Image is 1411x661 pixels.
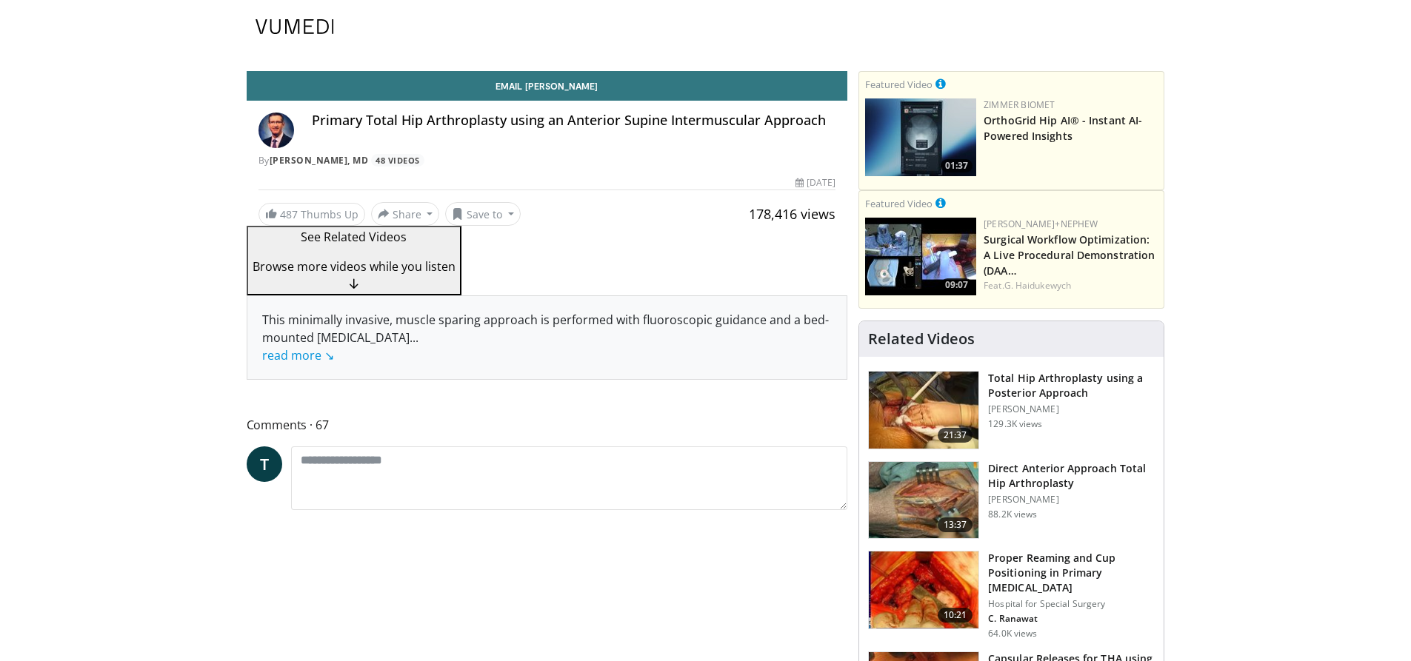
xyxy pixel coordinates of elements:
[256,19,334,34] img: VuMedi Logo
[247,226,461,295] button: See Related Videos Browse more videos while you listen
[941,278,973,292] span: 09:07
[938,428,973,443] span: 21:37
[935,195,946,211] a: This is paid for by Smith+Nephew
[988,628,1037,640] p: 64.0K views
[988,613,1155,625] p: Chitranjan S. Ranawat
[865,98,976,176] a: 01:37
[247,446,282,482] a: T
[247,415,848,434] span: Comments 67
[988,509,1037,520] p: 88.2K views
[1004,279,1071,292] a: G. Haidukewych
[869,372,978,449] img: 286987_0000_1.png.150x105_q85_crop-smart_upscale.jpg
[869,551,978,628] img: 9ceeadf7-7a50-4be6-849f-8c42a554e74d.150x105_q85_crop-smart_upscale.jpg
[258,113,294,148] img: Avatar
[988,598,1155,610] p: Hospital for Special Surgery
[984,232,1155,278] a: Surgical Workflow Optimization: A Live Procedural Demonstration (DAA…
[869,462,978,539] img: 294118_0000_1.png.150x105_q85_crop-smart_upscale.jpg
[941,159,973,172] span: 01:37
[988,403,1155,415] p: [PERSON_NAME]
[988,551,1155,595] h3: Proper Reaming and Cup Positioning in Primary [MEDICAL_DATA]
[270,154,369,167] a: [PERSON_NAME], MD
[868,371,1155,449] a: 21:37 Total Hip Arthroplasty using a Posterior Approach [PERSON_NAME] 129.3K views
[984,113,1142,143] a: OrthoGrid Hip AI® - Instant AI-Powered Insights
[868,461,1155,540] a: 13:37 Direct Anterior Approach Total Hip Arthroplasty [PERSON_NAME] 88.2K views
[865,218,976,295] a: 09:07
[984,98,1055,111] a: Zimmer Biomet
[938,517,973,532] span: 13:37
[984,279,1158,292] div: Feat.
[258,154,836,167] div: By
[988,371,1155,400] h3: Total Hip Arthroplasty using a Posterior Approach
[865,98,976,176] img: 51d03d7b-a4ba-45b7-9f92-2bfbd1feacc3.150x105_q85_crop-smart_upscale.jpg
[935,76,946,92] a: This is paid for by Zimmer Biomet
[262,311,833,364] div: This minimally invasive, muscle sparing approach is performed with fluoroscopic guidance and a be...
[984,231,1158,278] h3: Surgical Workflow Optimization: A Live Procedural Demonstration (DAA Approach)
[795,176,835,189] div: [DATE]
[988,494,1155,506] p: [PERSON_NAME]
[749,205,835,223] span: 178,416 views
[253,258,456,275] span: Browse more videos while you listen
[262,347,334,363] a: read more ↘
[988,418,1042,430] p: 129.3K views
[868,330,975,348] h4: Related Videos
[247,71,848,101] a: Email [PERSON_NAME]
[938,608,973,623] span: 10:21
[253,228,456,246] p: See Related Videos
[865,218,976,295] img: bcfc90b5-8c69-4b20-afee-af4c0acaf118.150x105_q85_crop-smart_upscale.jpg
[865,197,933,210] small: Featured Video
[445,202,521,226] button: Save to
[988,461,1155,491] h3: Direct Anterior Approach Total Hip Arthroplasty
[984,218,1098,230] a: [PERSON_NAME]+Nephew
[312,113,836,129] h4: Primary Total Hip Arthroplasty using an Anterior Supine Intermuscular Approach
[865,78,933,91] small: Featured Video
[371,154,425,167] a: 48 Videos
[371,202,440,226] button: Share
[868,551,1155,640] a: 10:21 Proper Reaming and Cup Positioning in Primary [MEDICAL_DATA] Hospital for Special Surgery C...
[258,203,365,226] a: 487 Thumbs Up
[280,207,298,221] span: 487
